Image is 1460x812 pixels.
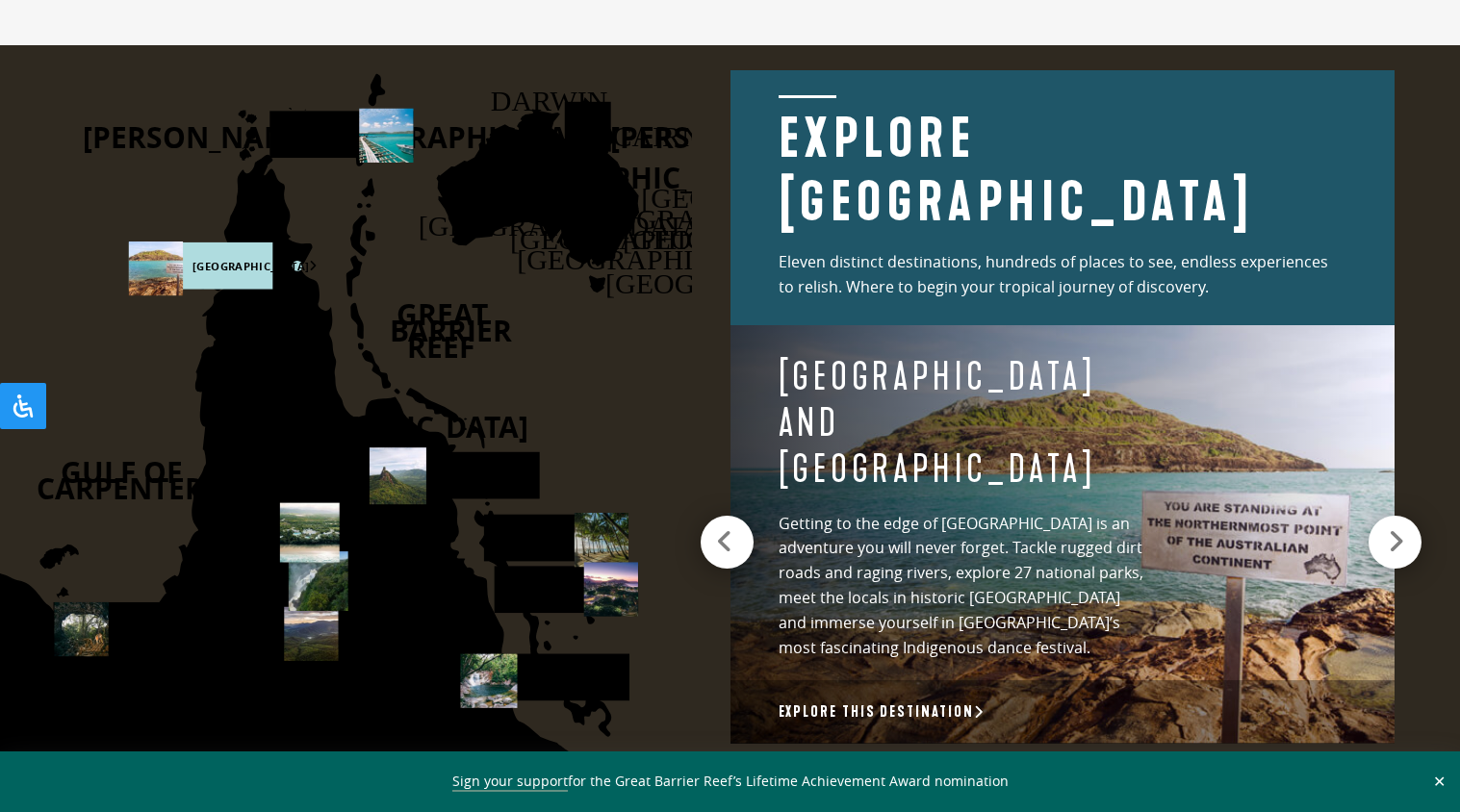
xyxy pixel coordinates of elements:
[779,250,1346,300] p: Eleven distinct destinations, hundreds of places to see, endless experiences to relish. Where to ...
[418,210,712,241] text: [GEOGRAPHIC_DATA]
[779,354,1147,493] h4: [GEOGRAPHIC_DATA] and [GEOGRAPHIC_DATA]
[37,469,234,508] text: CARPENTERIA
[779,512,1147,661] p: Getting to the edge of [GEOGRAPHIC_DATA] is an adventure you will never forget. Tackle rugged dir...
[83,117,844,157] text: [PERSON_NAME][GEOGRAPHIC_DATA][PERSON_NAME]
[490,84,607,115] text: DARWIN
[480,158,774,197] text: [GEOGRAPHIC_DATA]
[1428,773,1450,790] button: Close
[517,242,811,274] text: [GEOGRAPHIC_DATA]
[390,311,512,350] text: BARRIER
[605,267,900,299] text: [GEOGRAPHIC_DATA]
[779,702,985,723] a: Explore this destination
[779,95,1346,235] h2: Explore [GEOGRAPHIC_DATA]
[452,772,1009,792] span: for the Great Barrier Reef’s Lifetime Achievement Award nomination
[60,452,181,492] text: GULF OF
[452,772,568,792] a: Sign your support
[567,203,861,235] text: [GEOGRAPHIC_DATA]
[233,423,398,463] text: PENINSULA
[12,394,35,418] svg: Open Accessibility Panel
[510,222,805,254] text: [GEOGRAPHIC_DATA]
[407,327,474,367] text: REEF
[641,181,935,213] text: [GEOGRAPHIC_DATA]
[234,407,527,446] text: [GEOGRAPHIC_DATA]
[397,294,488,334] text: GREAT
